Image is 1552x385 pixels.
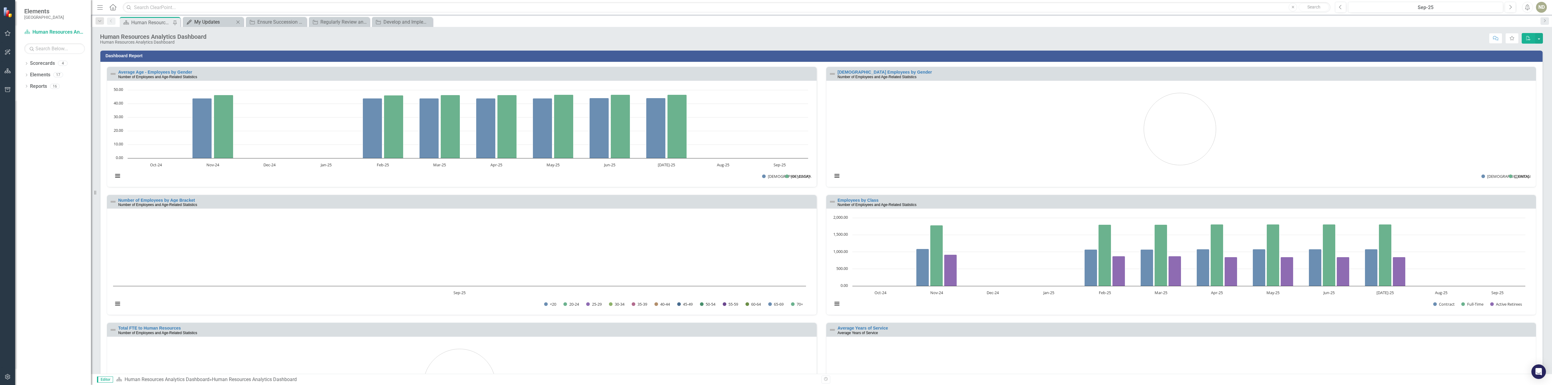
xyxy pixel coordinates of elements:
div: 16 [50,84,60,89]
div: Open Intercom Messenger [1531,364,1546,379]
path: Apr-25, 46.36290323. Females. [497,95,517,158]
text: Aug-25 [1435,290,1447,295]
div: Sep-25 [1350,4,1501,11]
path: Nov-24, 43.97178423. Males. [192,98,212,158]
div: Double-Click to Edit [107,195,817,315]
a: Ensure Succession Planning Initiatives are Completed within each Department [247,18,305,26]
text: Jan-25 [320,162,332,168]
svg: Interactive chart [829,215,1528,313]
button: Show 30-34 [609,301,625,307]
button: View chart menu, Chart [833,172,841,180]
text: [DATE]-25 [658,162,675,168]
button: Show 50-54 [700,301,716,307]
text: Dec-24 [263,162,276,168]
div: 4 [58,61,68,66]
text: Feb-25 [1099,290,1111,295]
path: Apr-25, 848. Active Retirees. [1225,257,1237,286]
path: Jul-25, 1,806. Full-Time. [1379,224,1392,286]
text: May-25 [1266,290,1279,295]
div: Chart. Highcharts interactive chart. [829,215,1533,313]
span: Elements [24,8,64,15]
a: Average Years of Service [838,326,888,330]
small: Average Years of Service [838,331,878,335]
path: Jun-25, 44.0024855. Males. [590,98,609,158]
path: May-25, 46.44959677. Females. [554,95,574,158]
text: Mar-25 [1155,290,1167,295]
text: 2,000.00 [833,214,848,220]
path: Jun-25, 1,806. Full-Time. [1323,224,1336,286]
a: Average Age - Employees by Gender [118,70,192,75]
path: Nov-24, 919. Active Retirees. [944,255,957,286]
button: Show Full-Time [1461,301,1483,307]
text: May-25 [547,162,560,168]
button: View chart menu, Chart [833,300,841,308]
div: » [116,376,817,383]
svg: Interactive chart [110,87,811,185]
button: Sep-25 [1348,2,1503,13]
svg: Interactive chart [829,87,1530,185]
img: ClearPoint Strategy [3,7,14,18]
text: Sep-25 [1491,290,1503,295]
button: Show 45-49 [677,301,693,307]
text: 500.00 [836,266,848,271]
a: Human Resources Analytics Dashboard [125,377,209,382]
path: Mar-25, 46.24748491. Females. [441,95,460,158]
button: Show 60-64 [745,301,761,307]
text: 50.00 [114,87,123,92]
small: Number of Employees and Age-Related Statistics [118,203,197,207]
small: [GEOGRAPHIC_DATA] [24,15,64,20]
a: Total FTE to Human Resources [118,326,181,330]
button: Show 40-44 [654,301,671,307]
button: Show 65-69 [768,301,784,307]
button: Show Females [1481,174,1502,179]
button: ND [1536,2,1547,13]
path: Nov-24, 1,784. Full-Time. [930,225,943,286]
text: 40.00 [114,100,123,106]
svg: Interactive chart [110,215,809,313]
path: Jun-25, 1,076. Contract. [1309,249,1322,286]
path: Nov-24, 1,089. Contract. [916,249,929,286]
button: Search [1299,3,1329,12]
small: Number of Employees and Age-Related Statistics [118,331,197,335]
button: Show Females [785,174,806,179]
path: May-25, 1,806. Full-Time. [1267,224,1279,286]
text: Apr-25 [1211,290,1223,295]
path: Jul-25, 44.08533554. Males. [646,98,666,158]
button: Show 25-29 [586,301,602,307]
div: Develop and Implement Employee Recognition and Appreciation Strategies [383,18,431,26]
path: Mar-25, 1,803. Full-Time. [1155,225,1167,286]
div: 17 [53,72,63,78]
div: Chart. Highcharts interactive chart. [110,215,814,313]
text: 20.00 [114,128,123,133]
input: Search ClearPoint... [123,2,1330,13]
div: Double-Click to Edit [826,195,1536,315]
div: Double-Click to Edit [826,67,1536,187]
div: Human Resources Analytics Dashboard [212,377,297,382]
img: Not Defined [109,70,117,78]
span: Editor [97,377,113,383]
path: Feb-25, 46.20120724. Females. [384,95,403,158]
text: 1,500.00 [833,231,848,237]
text: [DEMOGRAPHIC_DATA] [1487,174,1529,179]
text: Sep-25 [453,290,466,295]
path: Nov-24, 46.39919355. Females. [214,95,233,158]
img: Not Defined [109,198,117,205]
button: Show 35-39 [632,301,647,307]
path: May-25, 848. Active Retirees. [1281,257,1293,286]
div: Human Resources Analytics Dashboard [100,40,206,45]
path: Mar-25, 43.96603148. Males. [420,98,439,158]
path: May-25, 1,076. Contract. [1253,249,1266,286]
path: Jun-25, 46.52217742. Females. [611,95,630,158]
div: Human Resources Analytics Dashboard [100,33,206,40]
text: Nov-24 [206,162,219,168]
path: Apr-25, 1,806. Full-Time. [1211,224,1223,286]
path: Mar-25, 877. Active Retirees. [1169,256,1181,286]
button: Show Males [1509,174,1525,179]
button: View chart menu, Chart [113,300,122,308]
text: Oct-24 [150,162,162,168]
path: May-25, 43.94034797. Males. [533,98,552,158]
text: Apr-25 [490,162,502,168]
a: Human Resources Analytics Dashboard [24,29,85,36]
div: Chart. Highcharts interactive chart. [829,87,1533,185]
